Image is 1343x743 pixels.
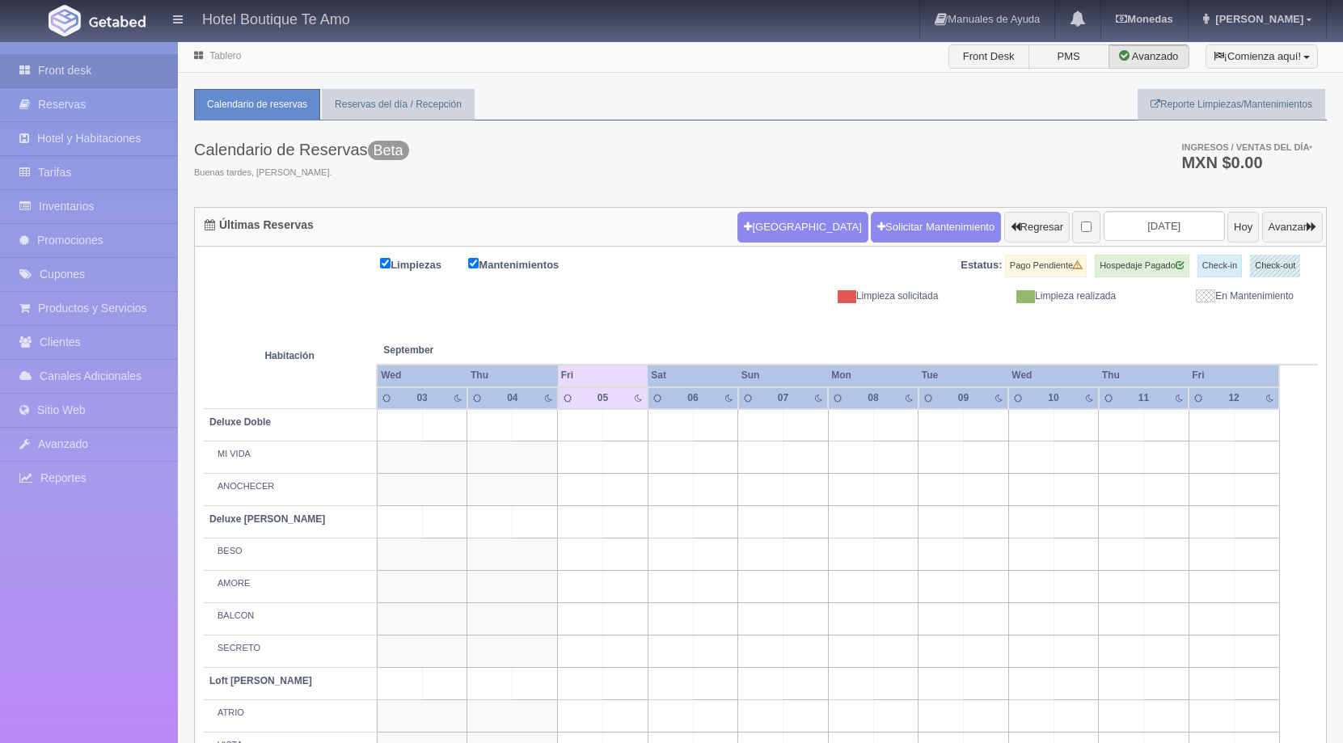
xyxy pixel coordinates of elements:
[202,8,350,28] h4: Hotel Boutique Te Amo
[1211,13,1303,25] span: [PERSON_NAME]
[1004,212,1070,243] button: Regresar
[468,255,583,273] label: Mantenimientos
[209,513,325,525] b: Deluxe [PERSON_NAME]
[209,50,241,61] a: Tablero
[1250,255,1300,277] label: Check-out
[737,212,868,243] button: [GEOGRAPHIC_DATA]
[1128,289,1306,303] div: En Mantenimiento
[194,167,409,179] span: Buenas tardes, [PERSON_NAME].
[468,258,479,268] input: Mantenimientos
[322,89,475,120] a: Reservas del día / Recepción
[194,89,320,120] a: Calendario de reservas
[859,391,887,405] div: 08
[205,219,314,231] h4: Últimas Reservas
[209,707,370,720] div: ATRIO
[770,391,797,405] div: 07
[828,365,919,386] th: Mon
[950,391,978,405] div: 09
[408,391,436,405] div: 03
[919,365,1009,386] th: Tue
[648,365,738,386] th: Sat
[209,416,271,428] b: Deluxe Doble
[209,545,370,558] div: BESO
[209,675,312,686] b: Loft [PERSON_NAME]
[380,255,466,273] label: Limpiezas
[1206,44,1318,69] button: ¡Comienza aquí!
[377,365,467,386] th: Wed
[1109,44,1189,69] label: Avanzado
[1227,212,1259,243] button: Hoy
[49,5,81,36] img: Getabed
[368,141,409,160] span: Beta
[1005,255,1087,277] label: Pago Pendiente
[1262,212,1323,243] button: Avanzar
[89,15,146,27] img: Getabed
[961,258,1002,273] label: Estatus:
[679,391,707,405] div: 06
[1008,365,1099,386] th: Wed
[209,577,370,590] div: AMORE
[948,44,1029,69] label: Front Desk
[499,391,526,405] div: 04
[1220,391,1248,405] div: 12
[871,212,1001,243] a: Solicitar Mantenimiento
[1181,154,1312,171] h3: MXN $0.00
[558,365,648,386] th: Fri
[209,610,370,623] div: BALCON
[1138,89,1325,120] a: Reporte Limpiezas/Mantenimientos
[1130,391,1158,405] div: 11
[194,141,409,158] h3: Calendario de Reservas
[380,258,391,268] input: Limpiezas
[1116,13,1172,25] b: Monedas
[1028,44,1109,69] label: PMS
[209,448,370,461] div: MI VIDA
[209,642,370,655] div: SECRETO
[264,350,314,361] strong: Habitación
[950,289,1128,303] div: Limpieza realizada
[383,344,551,357] span: September
[1099,365,1189,386] th: Thu
[1189,365,1279,386] th: Fri
[1181,142,1312,152] span: Ingresos / Ventas del día
[773,289,951,303] div: Limpieza solicitada
[467,365,558,386] th: Thu
[738,365,829,386] th: Sun
[1095,255,1189,277] label: Hospedaje Pagado
[589,391,617,405] div: 05
[1040,391,1067,405] div: 10
[1197,255,1242,277] label: Check-in
[209,480,370,493] div: ANOCHECER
